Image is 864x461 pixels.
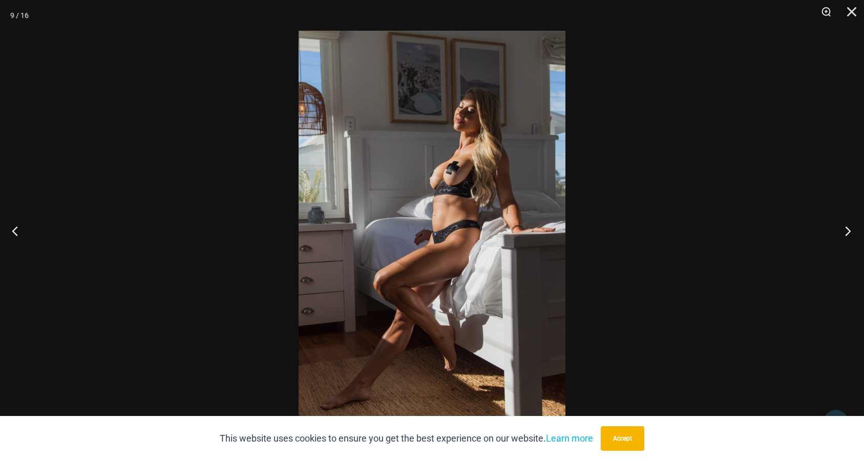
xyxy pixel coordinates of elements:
[10,8,29,23] div: 9 / 16
[601,426,644,451] button: Accept
[299,31,565,430] img: Nights Fall Silver Leopard 1036 Bra 6046 Thong 06
[220,431,593,446] p: This website uses cookies to ensure you get the best experience on our website.
[826,205,864,256] button: Next
[546,433,593,444] a: Learn more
